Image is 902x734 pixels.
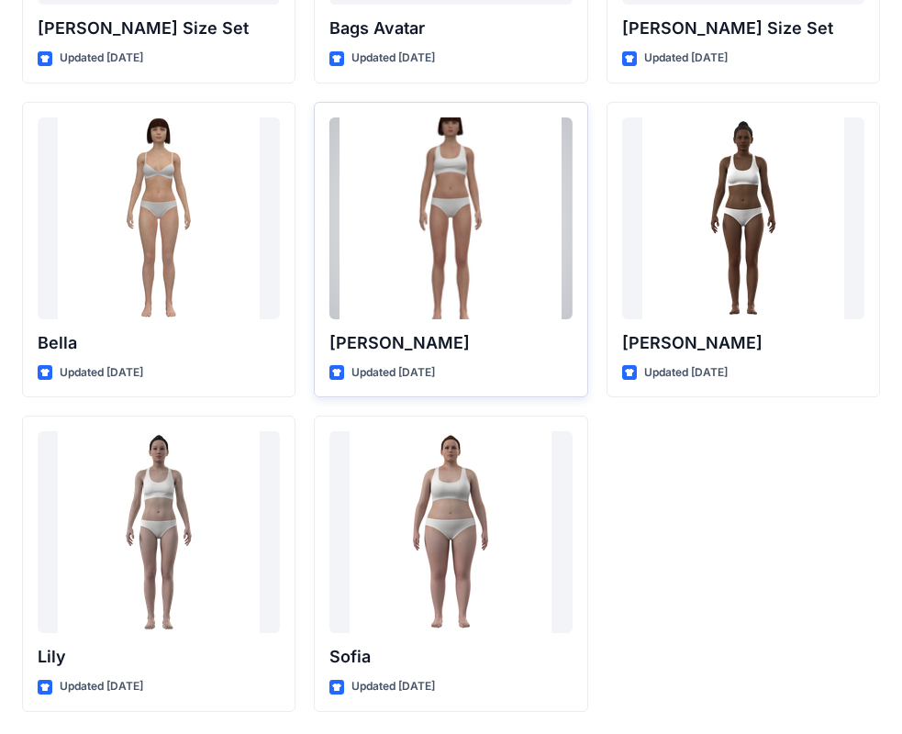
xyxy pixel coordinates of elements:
p: Lily [38,644,280,670]
p: Updated [DATE] [60,363,143,383]
p: Updated [DATE] [644,49,728,68]
p: Updated [DATE] [351,49,435,68]
p: Updated [DATE] [351,677,435,696]
p: Updated [DATE] [644,363,728,383]
p: Bags Avatar [329,16,572,41]
a: Gabrielle [622,117,864,319]
a: Emma [329,117,572,319]
p: [PERSON_NAME] Size Set [38,16,280,41]
p: Updated [DATE] [351,363,435,383]
p: Bella [38,330,280,356]
p: Updated [DATE] [60,677,143,696]
p: [PERSON_NAME] Size Set [622,16,864,41]
p: [PERSON_NAME] [622,330,864,356]
p: Sofia [329,644,572,670]
p: Updated [DATE] [60,49,143,68]
p: [PERSON_NAME] [329,330,572,356]
a: Bella [38,117,280,319]
a: Lily [38,431,280,633]
a: Sofia [329,431,572,633]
